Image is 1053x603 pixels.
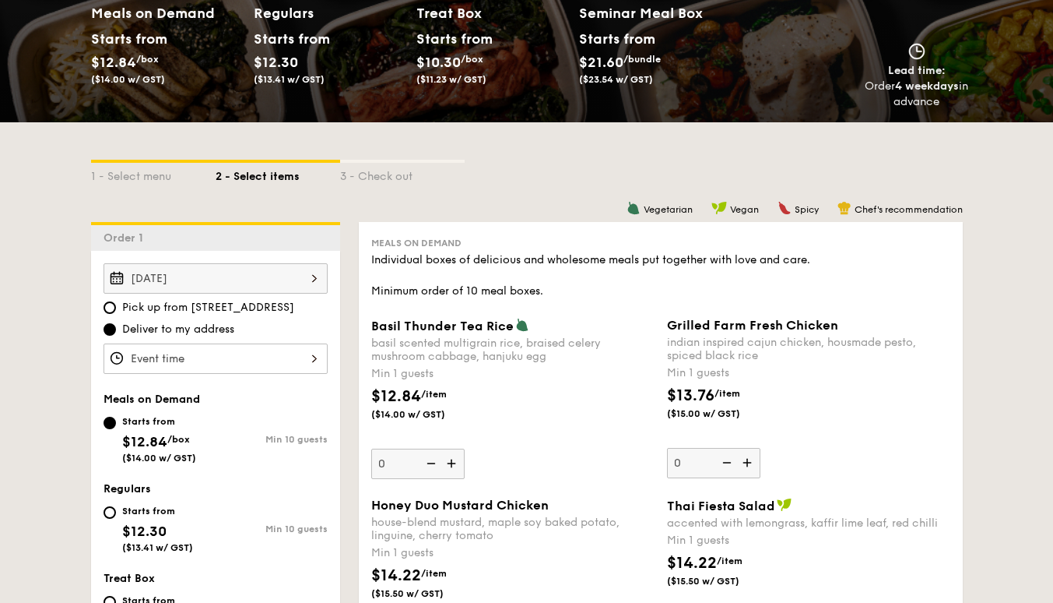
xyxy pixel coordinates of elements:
[91,74,165,85] span: ($14.00 w/ GST)
[714,388,740,399] span: /item
[371,498,549,513] span: Honey Duo Mustard Chicken
[416,74,486,85] span: ($11.23 w/ GST)
[579,27,655,51] div: Starts from
[711,201,727,215] img: icon-vegan.f8ff3823.svg
[644,204,693,215] span: Vegetarian
[667,407,773,420] span: ($15.00 w/ GST)
[667,386,714,405] span: $13.76
[461,54,483,65] span: /box
[418,449,441,478] img: icon-reduce.1d2dbef1.svg
[104,506,116,519] input: Starts from$12.30($13.41 w/ GST)Min 10 guests
[122,542,193,553] span: ($13.41 w/ GST)
[216,163,340,185] div: 2 - Select items
[371,337,655,363] div: basil scented multigrain rice, braised celery mushroom cabbage, hanjuku egg
[104,301,116,314] input: Pick up from [STREET_ADDRESS]
[122,300,294,316] span: Pick up from [STREET_ADDRESS]
[579,2,742,24] h2: Seminar Meal Box
[371,319,514,333] span: Basil Thunder Tea Rice
[579,74,653,85] span: ($23.54 w/ GST)
[837,201,851,215] img: icon-chef-hat.a58ddaea.svg
[104,572,155,585] span: Treat Box
[104,263,328,294] input: Event date
[416,2,567,24] h2: Treat Box
[104,231,149,245] span: Order 1
[122,322,234,337] span: Deliver to my address
[122,453,196,464] span: ($14.00 w/ GST)
[895,79,959,93] strong: 4 weekdays
[122,505,193,517] div: Starts from
[104,482,151,495] span: Regulars
[91,2,241,24] h2: Meals on Demand
[216,524,328,534] div: Min 10 guests
[865,79,969,110] div: Order in advance
[855,204,963,215] span: Chef's recommendation
[254,2,404,24] h2: Regulars
[667,499,775,513] span: Thai Fiesta Salad
[667,517,950,530] div: accented with lemongrass, kaffir lime leaf, red chilli
[795,204,819,215] span: Spicy
[714,448,737,478] img: icon-reduce.1d2dbef1.svg
[667,365,950,381] div: Min 1 guests
[104,417,116,429] input: Starts from$12.84/box($14.00 w/ GST)Min 10 guests
[667,533,950,548] div: Min 1 guests
[371,566,421,585] span: $14.22
[371,366,655,382] div: Min 1 guests
[122,523,167,540] span: $12.30
[667,575,773,587] span: ($15.50 w/ GST)
[104,344,328,374] input: Event time
[91,27,160,51] div: Starts from
[905,43,928,60] img: icon-clock.2db775ea.svg
[515,318,529,332] img: icon-vegetarian.fe4039eb.svg
[104,323,116,336] input: Deliver to my address
[136,54,159,65] span: /box
[91,54,136,71] span: $12.84
[371,449,465,479] input: Basil Thunder Tea Ricebasil scented multigrain rice, braised celery mushroom cabbage, hanjuku egg...
[730,204,759,215] span: Vegan
[167,434,190,445] span: /box
[421,389,447,400] span: /item
[371,516,655,542] div: house-blend mustard, maple soy baked potato, linguine, cherry tomato
[371,387,421,406] span: $12.84
[340,163,465,185] div: 3 - Check out
[421,568,447,579] span: /item
[122,433,167,450] span: $12.84
[777,498,792,512] img: icon-vegan.f8ff3823.svg
[416,27,486,51] div: Starts from
[371,545,655,561] div: Min 1 guests
[717,555,742,566] span: /item
[667,318,838,333] span: Grilled Farm Fresh Chicken
[667,336,950,362] div: indian inspired cajun chicken, housmade pesto, spiced black rice
[579,54,623,71] span: $21.60
[667,554,717,573] span: $14.22
[627,201,641,215] img: icon-vegetarian.fe4039eb.svg
[254,54,298,71] span: $12.30
[416,54,461,71] span: $10.30
[623,54,661,65] span: /bundle
[441,449,465,478] img: icon-add.58712e84.svg
[254,27,323,51] div: Starts from
[667,448,760,478] input: Grilled Farm Fresh Chickenindian inspired cajun chicken, housmade pesto, spiced black riceMin 1 g...
[371,408,477,421] span: ($14.00 w/ GST)
[777,201,792,215] img: icon-spicy.37a8142b.svg
[104,393,200,406] span: Meals on Demand
[737,448,760,478] img: icon-add.58712e84.svg
[888,64,946,77] span: Lead time:
[122,415,196,428] div: Starts from
[371,238,462,249] span: Meals on Demand
[91,163,216,185] div: 1 - Select menu
[371,252,950,299] div: Individual boxes of delicious and wholesome meals put together with love and care. Minimum order ...
[254,74,325,85] span: ($13.41 w/ GST)
[371,587,477,600] span: ($15.50 w/ GST)
[216,434,328,445] div: Min 10 guests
